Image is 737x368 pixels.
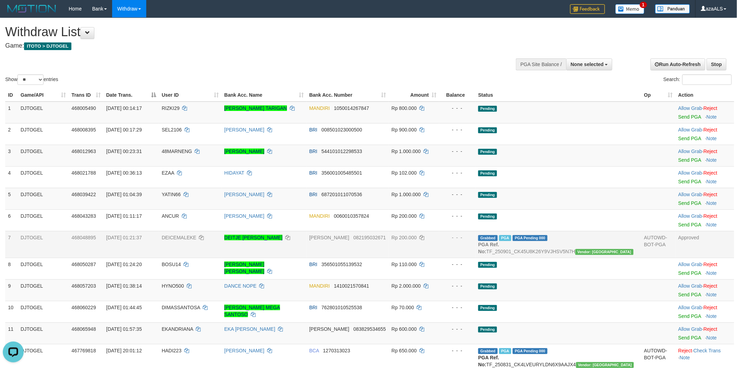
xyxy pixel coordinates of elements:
span: BRI [309,127,317,133]
a: DANCE NOPE [224,283,257,289]
span: Pending [478,262,497,268]
span: Pending [478,170,497,176]
span: Copy 1270313023 to clipboard [323,348,350,353]
span: 468050287 [71,262,96,267]
label: Search: [664,74,732,85]
th: Balance [439,89,475,102]
span: Marked by azaksrdjtogel [499,235,511,241]
span: Pending [478,214,497,219]
td: · [676,258,734,279]
span: Pending [478,327,497,333]
div: - - - [442,148,473,155]
a: Note [707,114,717,120]
a: Note [707,335,717,341]
span: [DATE] 01:24:20 [106,262,142,267]
a: Allow Grab [678,170,702,176]
button: Open LiveChat chat widget [3,3,24,24]
span: Rp 600.000 [391,326,417,332]
td: · [676,123,734,145]
span: Pending [478,283,497,289]
a: Reject [704,326,717,332]
span: None selected [571,62,604,67]
td: DJTOGEL [18,258,69,279]
span: EKANDRIANA [162,326,193,332]
td: DJTOGEL [18,322,69,344]
a: Reject [704,170,717,176]
span: Rp 1.000.000 [391,192,421,197]
span: BRI [309,305,317,310]
a: Reject [704,149,717,154]
div: - - - [442,347,473,354]
a: Send PGA [678,313,701,319]
span: 468021788 [71,170,96,176]
td: DJTOGEL [18,301,69,322]
a: Note [707,179,717,184]
span: MANDIRI [309,213,330,219]
a: Reject [704,305,717,310]
span: 468065948 [71,326,96,332]
a: [PERSON_NAME] TARIGAN [224,105,287,111]
a: DEITJE [PERSON_NAME] [224,235,282,240]
a: Allow Grab [678,105,702,111]
a: Send PGA [678,114,701,120]
span: Copy 687201011070536 to clipboard [321,192,362,197]
span: Copy 0060010357824 to clipboard [334,213,369,219]
div: - - - [442,304,473,311]
span: Rp 200.000 [391,235,417,240]
th: Op: activate to sort column ascending [641,89,675,102]
span: PGA Pending [513,348,548,354]
b: PGA Ref. No: [478,355,499,367]
a: [PERSON_NAME] MEGA SANTOSO [224,305,280,317]
span: · [678,127,704,133]
span: RIZKI29 [162,105,179,111]
span: [DATE] 20:01:12 [106,348,142,353]
a: Note [707,136,717,141]
a: Note [707,200,717,206]
a: HIDAYAT [224,170,244,176]
b: PGA Ref. No: [478,242,499,254]
td: 10 [5,301,18,322]
span: 468005490 [71,105,96,111]
select: Showentries [17,74,44,85]
span: BRI [309,192,317,197]
span: Pending [478,127,497,133]
img: Feedback.jpg [570,4,605,14]
span: SEL2106 [162,127,182,133]
input: Search: [682,74,732,85]
span: Pending [478,106,497,112]
a: Reject [678,348,692,353]
a: Reject [704,192,717,197]
div: - - - [442,105,473,112]
span: 1 [640,2,647,8]
a: [PERSON_NAME] [224,348,264,353]
span: Rp 70.000 [391,305,414,310]
span: · [678,213,704,219]
span: [PERSON_NAME] [309,326,349,332]
a: Note [707,292,717,297]
td: DJTOGEL [18,145,69,166]
span: Rp 200.000 [391,213,417,219]
span: Rp 650.000 [391,348,417,353]
td: 1 [5,102,18,123]
a: Reject [704,105,717,111]
a: Stop [707,58,727,70]
td: TF_250901_CK45U8K26Y9VJHSV5N7H [475,231,641,258]
span: 468060229 [71,305,96,310]
span: Copy 762801010525538 to clipboard [321,305,362,310]
span: · [678,262,704,267]
a: Note [707,157,717,163]
span: Pending [478,149,497,155]
span: Rp 800.000 [391,105,417,111]
td: DJTOGEL [18,166,69,188]
span: [DATE] 01:44:45 [106,305,142,310]
a: Allow Grab [678,192,702,197]
a: Note [707,313,717,319]
td: · [676,279,734,301]
a: Reject [704,213,717,219]
img: MOTION_logo.png [5,3,58,14]
td: · [676,102,734,123]
div: PGA Site Balance / [516,58,566,70]
th: Bank Acc. Name: activate to sort column ascending [222,89,307,102]
span: Copy 544101012298533 to clipboard [321,149,362,154]
span: DIMASSANTOSA [162,305,200,310]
